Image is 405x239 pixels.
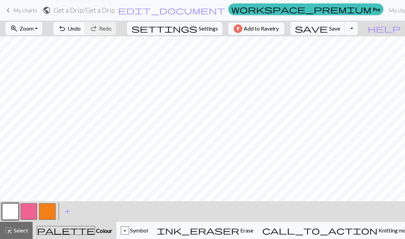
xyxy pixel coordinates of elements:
button: Add to Ravelry [228,23,284,35]
button: p Symbol [116,222,152,239]
span: Colour [95,227,112,234]
button: Colour [33,222,116,239]
span: undo [58,24,66,33]
span: Symbol [129,227,148,234]
span: help [368,24,401,33]
span: call_to_action [262,226,378,235]
span: Settings [199,24,218,33]
span: save [295,24,328,33]
span: public [43,5,51,15]
a: Pro [228,3,383,15]
span: Undo [68,25,81,32]
span: Erase [239,227,253,234]
span: My charts [13,7,37,13]
button: Save [290,22,345,35]
span: Add to Ravelry [244,24,279,33]
span: palette [37,226,95,235]
i: Settings [131,24,197,33]
span: keyboard_arrow_left [4,5,12,15]
span: edit_document [118,5,225,15]
a: My charts [4,4,37,16]
button: Zoom [5,22,42,35]
span: Zoom [20,25,34,32]
span: Save [329,25,340,32]
span: settings [131,24,197,33]
img: Ravelry [234,24,242,33]
span: workspace_premium [231,4,371,14]
button: Undo [54,22,85,35]
span: ink_eraser [157,226,239,235]
button: Erase [152,222,258,239]
span: add [63,207,71,216]
span: highlight_alt [4,226,13,235]
h2: Get a Drip / Get a Drip [54,6,115,14]
button: SettingsSettings [127,22,222,35]
span: zoom_in [10,24,18,33]
span: Select [13,227,28,234]
div: p [121,227,129,235]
